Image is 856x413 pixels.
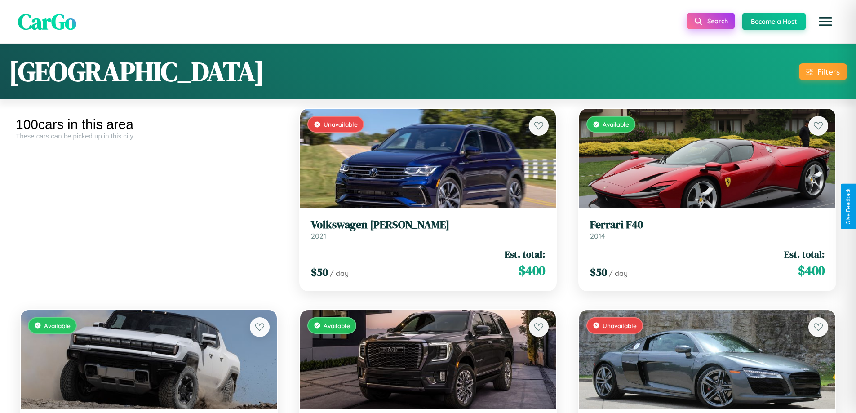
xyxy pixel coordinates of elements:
[798,262,825,280] span: $ 400
[813,9,838,34] button: Open menu
[505,248,545,261] span: Est. total:
[311,231,326,240] span: 2021
[817,67,840,76] div: Filters
[590,265,607,280] span: $ 50
[311,265,328,280] span: $ 50
[742,13,806,30] button: Become a Host
[845,188,852,225] div: Give Feedback
[590,218,825,240] a: Ferrari F402014
[330,269,349,278] span: / day
[707,17,728,25] span: Search
[16,117,282,132] div: 100 cars in this area
[16,132,282,140] div: These cars can be picked up in this city.
[590,218,825,231] h3: Ferrari F40
[799,63,847,80] button: Filters
[324,322,350,329] span: Available
[18,7,76,36] span: CarGo
[44,322,71,329] span: Available
[590,231,605,240] span: 2014
[603,120,629,128] span: Available
[311,218,546,240] a: Volkswagen [PERSON_NAME]2021
[687,13,735,29] button: Search
[784,248,825,261] span: Est. total:
[9,53,264,90] h1: [GEOGRAPHIC_DATA]
[311,218,546,231] h3: Volkswagen [PERSON_NAME]
[324,120,358,128] span: Unavailable
[603,322,637,329] span: Unavailable
[609,269,628,278] span: / day
[519,262,545,280] span: $ 400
